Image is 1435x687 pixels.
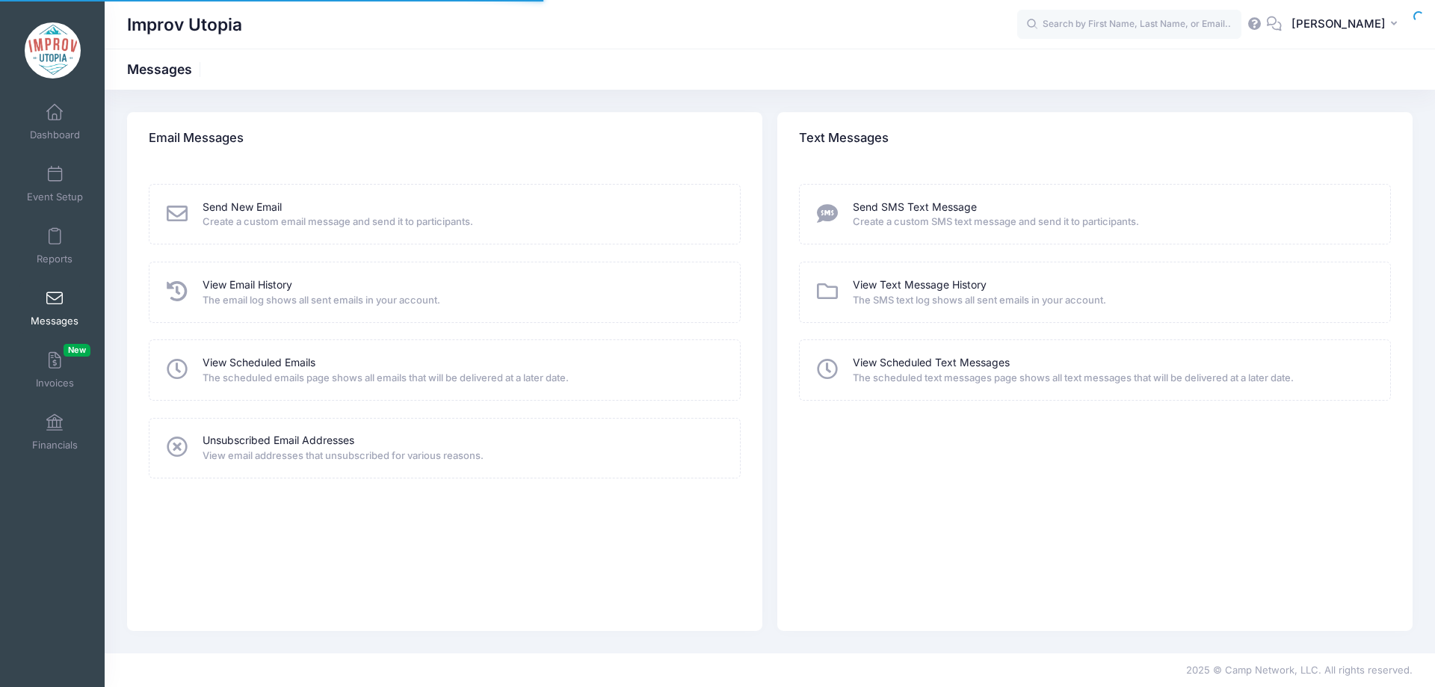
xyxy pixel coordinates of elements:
[19,344,90,396] a: InvoicesNew
[853,355,1010,371] a: View Scheduled Text Messages
[64,344,90,357] span: New
[19,220,90,272] a: Reports
[36,377,74,389] span: Invoices
[19,406,90,458] a: Financials
[1291,16,1386,32] span: [PERSON_NAME]
[25,22,81,78] img: Improv Utopia
[149,117,244,160] h4: Email Messages
[203,215,720,229] span: Create a custom email message and send it to participants.
[37,253,72,265] span: Reports
[799,117,889,160] h4: Text Messages
[203,355,315,371] a: View Scheduled Emails
[203,371,720,386] span: The scheduled emails page shows all emails that will be delivered at a later date.
[32,439,78,452] span: Financials
[1017,10,1241,40] input: Search by First Name, Last Name, or Email...
[19,282,90,334] a: Messages
[853,277,987,293] a: View Text Message History
[853,200,977,215] a: Send SMS Text Message
[203,277,292,293] a: View Email History
[853,215,1371,229] span: Create a custom SMS text message and send it to participants.
[203,200,282,215] a: Send New Email
[19,96,90,148] a: Dashboard
[203,449,720,463] span: View email addresses that unsubscribed for various reasons.
[19,158,90,210] a: Event Setup
[1186,664,1413,676] span: 2025 © Camp Network, LLC. All rights reserved.
[853,293,1371,308] span: The SMS text log shows all sent emails in your account.
[31,315,78,327] span: Messages
[203,293,720,308] span: The email log shows all sent emails in your account.
[127,7,242,42] h1: Improv Utopia
[27,191,83,203] span: Event Setup
[30,129,80,141] span: Dashboard
[127,61,205,77] h1: Messages
[853,371,1371,386] span: The scheduled text messages page shows all text messages that will be delivered at a later date.
[203,433,354,449] a: Unsubscribed Email Addresses
[1282,7,1413,42] button: [PERSON_NAME]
